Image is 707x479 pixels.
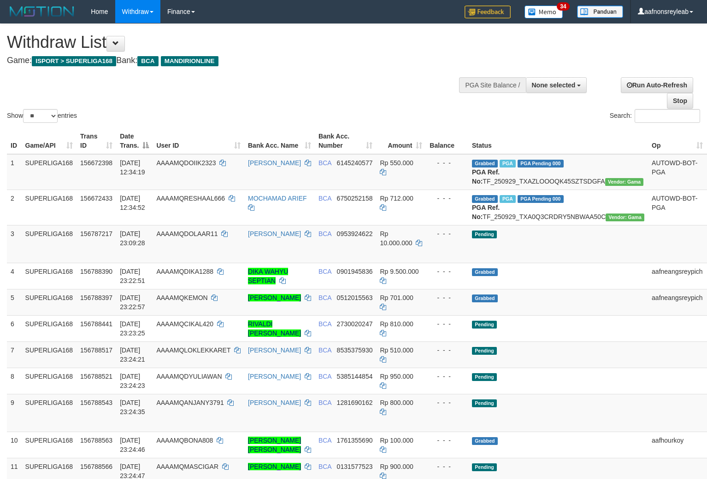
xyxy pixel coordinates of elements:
a: [PERSON_NAME] [248,159,301,167]
img: Feedback.jpg [465,6,511,18]
div: - - - [430,267,465,276]
div: - - - [430,398,465,407]
th: Date Trans.: activate to sort column descending [116,128,153,154]
span: AAAAMQKEMON [156,294,207,301]
span: PGA Pending [518,195,564,203]
a: [PERSON_NAME] [248,294,301,301]
span: 34 [557,2,569,11]
a: [PERSON_NAME] [248,463,301,470]
td: aafneangsreypich [648,263,707,289]
th: Amount: activate to sort column ascending [376,128,426,154]
span: Pending [472,463,497,471]
div: - - - [430,346,465,355]
span: Copy 0512015563 to clipboard [337,294,373,301]
span: Rp 10.000.000 [380,230,412,247]
th: Game/API: activate to sort column ascending [22,128,77,154]
span: [DATE] 23:09:28 [120,230,145,247]
span: AAAAMQRESHAAL666 [156,195,225,202]
span: BCA [318,294,331,301]
span: Rp 950.000 [380,373,413,380]
img: Button%20Memo.svg [524,6,563,18]
span: 156788397 [80,294,112,301]
span: Rp 100.000 [380,437,413,444]
td: 5 [7,289,22,315]
div: - - - [430,158,465,167]
span: Grabbed [472,294,498,302]
span: 156788390 [80,268,112,275]
span: BCA [318,159,331,167]
th: Status [468,128,648,154]
span: Rp 9.500.000 [380,268,418,275]
span: Copy 6750252158 to clipboard [337,195,373,202]
span: Copy 5385144854 to clipboard [337,373,373,380]
td: 6 [7,315,22,341]
span: [DATE] 23:24:46 [120,437,145,453]
span: BCA [318,373,331,380]
td: AUTOWD-BOT-PGA [648,154,707,190]
td: 2 [7,190,22,225]
span: [DATE] 12:34:19 [120,159,145,176]
span: Copy 0953924622 to clipboard [337,230,373,237]
th: Balance [426,128,468,154]
td: aafhourkoy [648,432,707,458]
div: - - - [430,293,465,302]
span: [DATE] 12:34:52 [120,195,145,211]
span: Grabbed [472,268,498,276]
div: - - - [430,319,465,329]
h1: Withdraw List [7,33,462,52]
span: BCA [318,437,331,444]
th: User ID: activate to sort column ascending [153,128,244,154]
span: Copy 8535375930 to clipboard [337,346,373,354]
a: [PERSON_NAME] [248,373,301,380]
span: BCA [318,399,331,406]
div: - - - [430,194,465,203]
button: None selected [526,77,587,93]
div: - - - [430,436,465,445]
td: 9 [7,394,22,432]
td: 1 [7,154,22,190]
span: BCA [137,56,158,66]
span: [DATE] 23:22:51 [120,268,145,284]
th: Bank Acc. Name: activate to sort column ascending [244,128,315,154]
a: RIVALDI [PERSON_NAME] [248,320,301,337]
span: [DATE] 23:24:23 [120,373,145,389]
span: BCA [318,195,331,202]
span: BCA [318,320,331,328]
span: PGA Pending [518,160,564,167]
select: Showentries [23,109,58,123]
span: Marked by aafsoycanthlai [500,195,516,203]
span: Grabbed [472,160,498,167]
span: AAAAMQMASCIGAR [156,463,218,470]
span: AAAAMQANJANY3791 [156,399,224,406]
span: 156788517 [80,346,112,354]
td: SUPERLIGA168 [22,225,77,263]
td: SUPERLIGA168 [22,289,77,315]
td: SUPERLIGA168 [22,368,77,394]
span: Vendor URL: https://trx31.1velocity.biz [606,214,644,221]
td: 8 [7,368,22,394]
a: [PERSON_NAME] [248,399,301,406]
span: [DATE] 23:23:25 [120,320,145,337]
span: Grabbed [472,195,498,203]
span: Rp 900.000 [380,463,413,470]
span: Rp 550.000 [380,159,413,167]
div: - - - [430,229,465,238]
span: 156788563 [80,437,112,444]
span: 156672433 [80,195,112,202]
span: BCA [318,230,331,237]
td: AUTOWD-BOT-PGA [648,190,707,225]
td: 7 [7,341,22,368]
span: AAAAMQDOIIK2323 [156,159,216,167]
span: AAAAMQCIKAL420 [156,320,213,328]
a: [PERSON_NAME] [248,346,301,354]
div: - - - [430,372,465,381]
a: Stop [667,93,693,109]
span: AAAAMQDYULIAWAN [156,373,222,380]
span: Copy 0131577523 to clipboard [337,463,373,470]
span: Pending [472,373,497,381]
th: Trans ID: activate to sort column ascending [77,128,116,154]
span: 156788441 [80,320,112,328]
span: AAAAMQBONA808 [156,437,213,444]
span: BCA [318,268,331,275]
span: Vendor URL: https://trx31.1velocity.biz [605,178,644,186]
